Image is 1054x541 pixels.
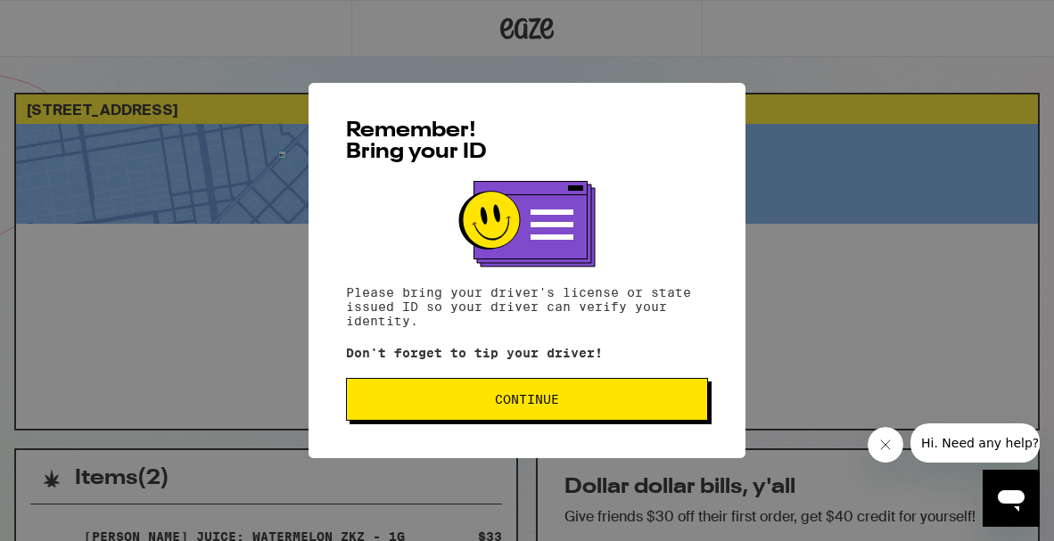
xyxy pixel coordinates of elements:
p: Don't forget to tip your driver! [346,346,708,360]
span: Remember! Bring your ID [346,120,487,163]
iframe: Close message [868,427,903,463]
p: Please bring your driver's license or state issued ID so your driver can verify your identity. [346,285,708,328]
button: Continue [346,378,708,421]
iframe: Button to launch messaging window [983,470,1040,527]
iframe: Message from company [910,423,1040,463]
span: Continue [495,393,559,406]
